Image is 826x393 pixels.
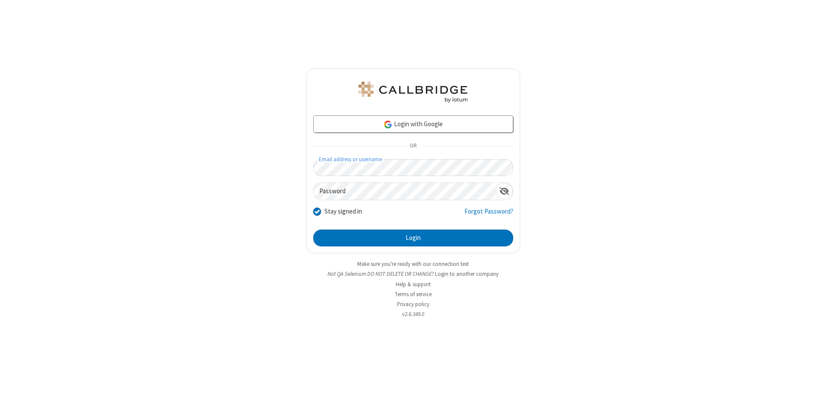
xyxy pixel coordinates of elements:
div: Show password [496,183,513,199]
a: Help & support [396,281,431,288]
a: Terms of service [395,291,432,298]
li: v2.6.349.0 [306,310,520,318]
a: Forgot Password? [464,207,513,223]
a: Login with Google [313,115,513,133]
button: Login [313,230,513,247]
button: Login to another company [435,270,499,278]
input: Password [314,183,496,200]
label: Stay signed in [324,207,362,217]
img: QA Selenium DO NOT DELETE OR CHANGE [357,82,469,102]
a: Make sure you're ready with our connection test [357,260,469,268]
input: Email address or username [313,159,513,176]
a: Privacy policy [397,300,429,308]
span: OR [406,140,420,152]
img: google-icon.png [383,120,393,129]
li: Not QA Selenium DO NOT DELETE OR CHANGE? [306,270,520,278]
